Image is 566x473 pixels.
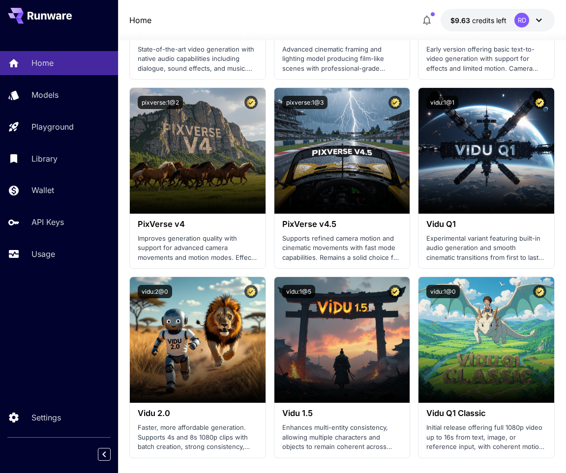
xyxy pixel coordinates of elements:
[282,45,402,74] p: Advanced cinematic framing and lighting model producing film-like scenes with professional-grade ...
[426,285,460,298] button: vidu:1@0
[138,220,258,229] h3: PixVerse v4
[282,285,315,298] button: vidu:1@5
[426,96,458,109] button: vidu:1@1
[274,88,410,214] img: alt
[244,96,258,109] button: Certified Model – Vetted for best performance and includes a commercial license.
[282,234,402,263] p: Supports refined camera motion and cinematic movements with fast mode capabilities. Remains a sol...
[388,96,402,109] button: Certified Model – Vetted for best performance and includes a commercial license.
[418,277,554,403] img: alt
[31,121,74,133] p: Playground
[274,277,410,403] img: alt
[514,13,529,28] div: RD
[31,248,55,260] p: Usage
[426,423,546,452] p: Initial release offering full 1080p video up to 16s from text, image, or reference input, with co...
[450,16,472,25] span: $9.63
[282,220,402,229] h3: PixVerse v4.5
[426,45,546,74] p: Early version offering basic text-to-video generation with support for effects and limited motion...
[517,426,566,473] iframe: Chat Widget
[282,96,328,109] button: pixverse:1@3
[138,285,172,298] button: vidu:2@0
[31,57,54,69] p: Home
[98,448,111,461] button: Collapse sidebar
[450,15,506,26] div: $9.62709
[31,216,64,228] p: API Keys
[244,285,258,298] button: Certified Model – Vetted for best performance and includes a commercial license.
[533,96,546,109] button: Certified Model – Vetted for best performance and includes a commercial license.
[138,234,258,263] p: Improves generation quality with support for advanced camera movements and motion modes. Effects ...
[533,285,546,298] button: Certified Model – Vetted for best performance and includes a commercial license.
[138,423,258,452] p: Faster, more affordable generation. Supports 4s and 8s 1080p clips with batch creation, strong co...
[418,88,554,214] img: alt
[426,220,546,229] h3: Vidu Q1
[426,409,546,418] h3: Vidu Q1 Classic
[31,412,61,423] p: Settings
[472,16,506,25] span: credits left
[105,445,118,463] div: Collapse sidebar
[138,45,258,74] p: State-of-the-art video generation with native audio capabilities including dialogue, sound effect...
[282,423,402,452] p: Enhances multi-entity consistency, allowing multiple characters and objects to remain coherent ac...
[130,88,266,214] img: alt
[138,409,258,418] h3: Vidu 2.0
[441,9,555,31] button: $9.62709RD
[130,277,266,403] img: alt
[31,89,59,101] p: Models
[426,234,546,263] p: Experimental variant featuring built-in audio generation and smooth cinematic transitions from fi...
[31,184,54,196] p: Wallet
[129,14,151,26] a: Home
[31,153,58,165] p: Library
[282,409,402,418] h3: Vidu 1.5
[138,96,183,109] button: pixverse:1@2
[129,14,151,26] nav: breadcrumb
[388,285,402,298] button: Certified Model – Vetted for best performance and includes a commercial license.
